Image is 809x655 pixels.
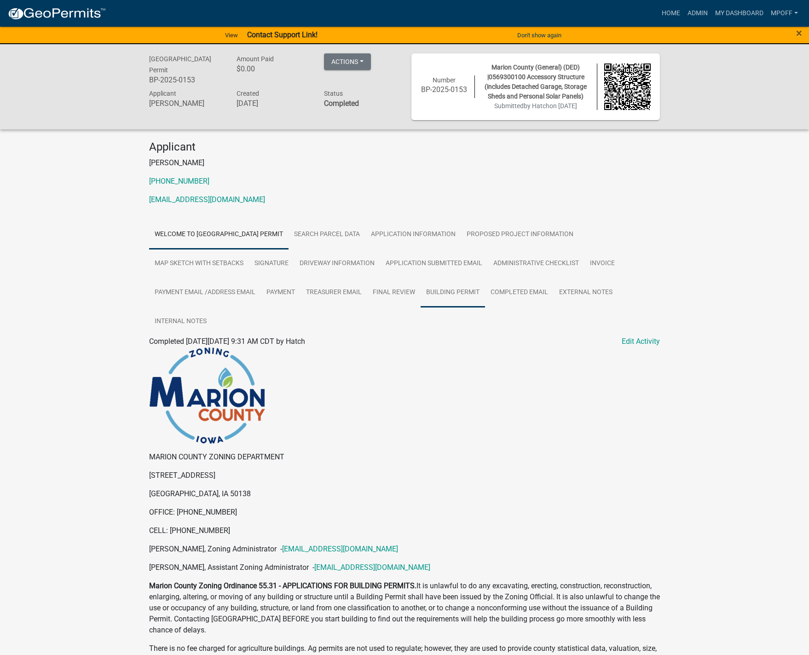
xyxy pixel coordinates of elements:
[149,544,660,555] p: [PERSON_NAME], Zoning Administrator -
[237,90,259,97] span: Created
[149,220,289,249] a: Welcome to [GEOGRAPHIC_DATA] Permit
[247,30,318,39] strong: Contact Support Link!
[237,55,274,63] span: Amount Paid
[380,249,488,278] a: Application Submitted Email
[554,278,618,307] a: External Notes
[796,27,802,40] span: ×
[149,157,660,168] p: [PERSON_NAME]
[488,249,584,278] a: Administrative Checklist
[622,336,660,347] a: Edit Activity
[149,307,212,336] a: Internal Notes
[314,563,430,572] a: [EMAIL_ADDRESS][DOMAIN_NAME]
[300,278,367,307] a: Treasurer Email
[149,249,249,278] a: Map Sketch with Setbacks
[684,5,711,22] a: Admin
[149,507,660,518] p: OFFICE: [PHONE_NUMBER]
[237,99,310,108] h6: [DATE]
[149,55,211,74] span: [GEOGRAPHIC_DATA] Permit
[149,580,660,636] p: It is unlawful to do any excavating, erecting, construction, reconstruction, enlarging, altering,...
[149,140,660,154] h4: Applicant
[796,28,802,39] button: Close
[584,249,620,278] a: Invoice
[149,452,660,463] p: MARION COUNTY ZONING DEPARTMENT
[421,85,468,94] h6: BP-2025-0153
[294,249,380,278] a: Driveway Information
[149,470,660,481] p: [STREET_ADDRESS]
[149,75,223,84] h6: BP-2025-0153
[149,581,416,590] strong: Marion County Zoning Ordinance 55.31 - APPLICATIONS FOR BUILDING PERMITS.
[149,278,261,307] a: Payment Email /Address Email
[485,64,587,100] span: Marion County (General) (DED) |0569300100 Accessory Structure (includes Detached Garage, Storage ...
[433,76,456,84] span: Number
[149,195,265,204] a: [EMAIL_ADDRESS][DOMAIN_NAME]
[324,99,359,108] strong: Completed
[149,347,266,444] img: image_be028ab4-a45e-4790-9d45-118dc00cb89f.png
[249,249,294,278] a: Signature
[421,278,485,307] a: Building Permit
[237,64,310,73] h6: $0.00
[149,337,305,346] span: Completed [DATE][DATE] 9:31 AM CDT by Hatch
[658,5,684,22] a: Home
[149,99,223,108] h6: [PERSON_NAME]
[149,177,209,185] a: [PHONE_NUMBER]
[485,278,554,307] a: Completed Email
[324,90,343,97] span: Status
[149,488,660,499] p: [GEOGRAPHIC_DATA], IA 50138
[261,278,300,307] a: Payment
[711,5,767,22] a: My Dashboard
[149,90,176,97] span: Applicant
[282,545,398,553] a: [EMAIL_ADDRESS][DOMAIN_NAME]
[324,53,371,70] button: Actions
[149,525,660,536] p: CELL: [PHONE_NUMBER]
[494,102,577,110] span: Submitted on [DATE]
[367,278,421,307] a: Final Review
[365,220,461,249] a: Application Information
[524,102,549,110] span: by Hatch
[514,28,565,43] button: Don't show again
[604,64,651,110] img: QR code
[461,220,579,249] a: Proposed Project Information
[289,220,365,249] a: Search Parcel Data
[767,5,802,22] a: mpoff
[221,28,242,43] a: View
[149,562,660,573] p: [PERSON_NAME], Assistant Zoning Administrator -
